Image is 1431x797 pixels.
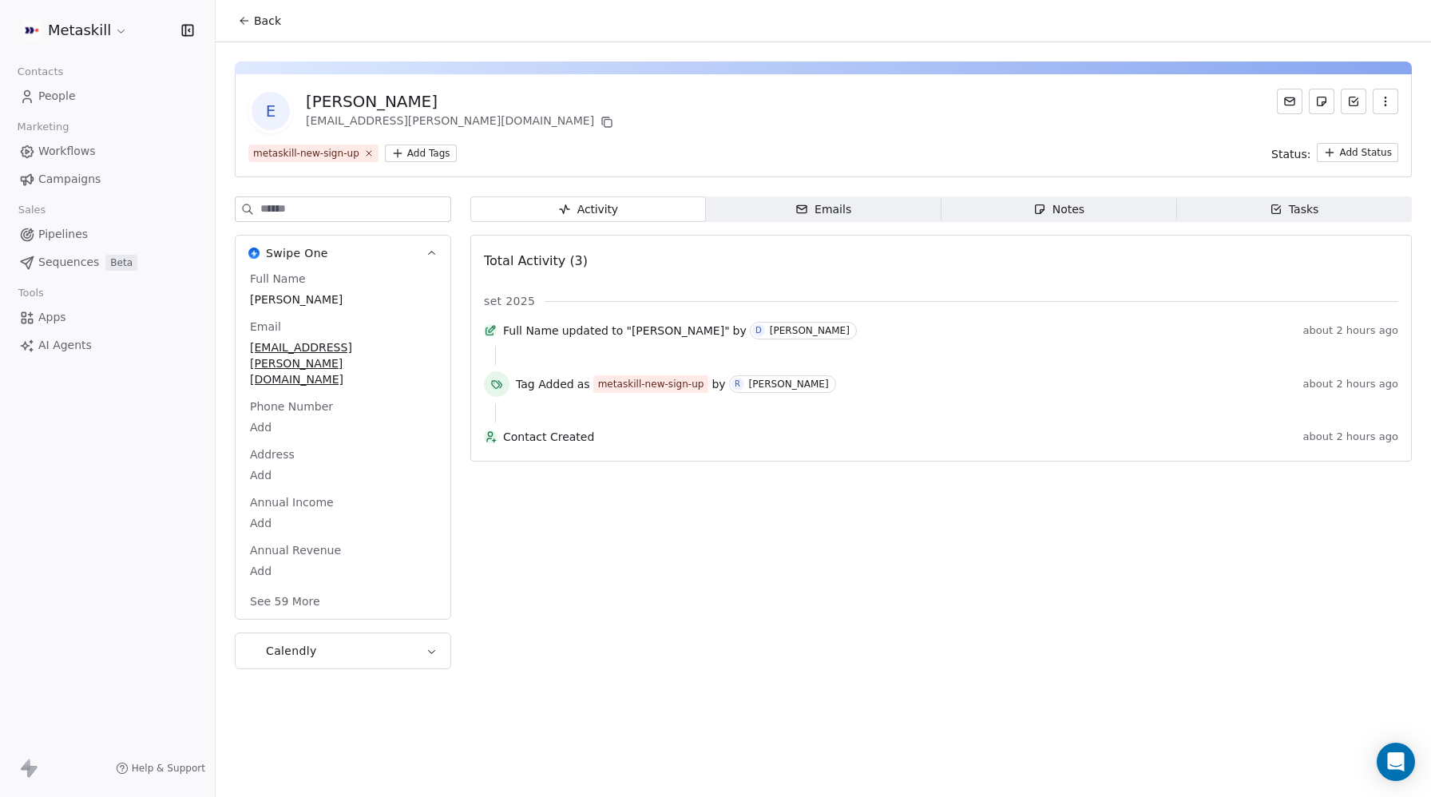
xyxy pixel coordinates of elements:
span: Add [250,563,436,579]
div: R [735,378,740,391]
div: [EMAIL_ADDRESS][PERSON_NAME][DOMAIN_NAME] [306,113,616,132]
span: by [712,376,725,392]
span: Marketing [10,115,76,139]
img: Calendly [248,645,260,656]
a: Help & Support [116,762,205,775]
div: D [755,324,762,337]
span: [PERSON_NAME] [250,291,436,307]
span: Address [247,446,298,462]
span: "[PERSON_NAME]" [626,323,729,339]
span: Add [250,515,436,531]
span: about 2 hours ago [1303,430,1398,443]
button: Swipe OneSwipe One [236,236,450,271]
span: [EMAIL_ADDRESS][PERSON_NAME][DOMAIN_NAME] [250,339,436,387]
span: Contacts [10,60,70,84]
span: Sequences [38,254,99,271]
div: Tasks [1270,201,1319,218]
span: AI Agents [38,337,92,354]
div: [PERSON_NAME] [770,325,850,336]
div: Emails [795,201,851,218]
div: metaskill-new-sign-up [253,146,359,161]
span: Campaigns [38,171,101,188]
span: Swipe One [266,245,328,261]
div: Swipe OneSwipe One [236,271,450,619]
button: CalendlyCalendly [236,633,450,668]
div: [PERSON_NAME] [749,379,829,390]
button: See 59 More [240,587,330,616]
span: by [733,323,747,339]
span: Full Name [247,271,309,287]
span: Beta [105,255,137,271]
span: as [577,376,590,392]
span: Tag Added [516,376,574,392]
a: Apps [13,304,202,331]
span: Metaskill [48,20,111,41]
img: AVATAR%20METASKILL%20-%20Colori%20Positivo.png [22,21,42,40]
span: about 2 hours ago [1303,378,1398,391]
span: Pipelines [38,226,88,243]
div: Notes [1033,201,1084,218]
span: Calendly [266,643,317,659]
span: E [252,92,290,130]
a: Workflows [13,138,202,165]
button: Add Status [1317,143,1398,162]
span: about 2 hours ago [1303,324,1398,337]
span: Phone Number [247,398,336,414]
a: Campaigns [13,166,202,192]
button: Add Tags [385,145,457,162]
span: Back [254,13,281,29]
a: AI Agents [13,332,202,359]
div: Open Intercom Messenger [1377,743,1415,781]
span: Workflows [38,143,96,160]
span: Sales [11,198,53,222]
span: Annual Revenue [247,542,344,558]
button: Back [228,6,291,35]
span: Total Activity (3) [484,253,588,268]
span: Full Name [503,323,559,339]
a: SequencesBeta [13,249,202,276]
span: Email [247,319,284,335]
a: People [13,83,202,109]
span: Contact Created [503,429,1297,445]
span: Add [250,467,436,483]
button: Metaskill [19,17,131,44]
span: Tools [11,281,50,305]
img: Swipe One [248,248,260,259]
div: metaskill-new-sign-up [598,377,704,391]
span: updated to [562,323,624,339]
span: Annual Income [247,494,337,510]
a: Pipelines [13,221,202,248]
span: Apps [38,309,66,326]
span: People [38,88,76,105]
span: Add [250,419,436,435]
span: set 2025 [484,293,535,309]
span: Help & Support [132,762,205,775]
span: Status: [1271,146,1310,162]
div: [PERSON_NAME] [306,90,616,113]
